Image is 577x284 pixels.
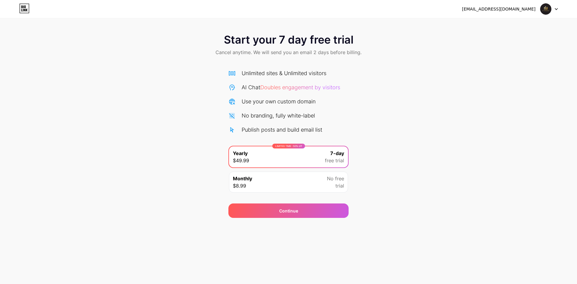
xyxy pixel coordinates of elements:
div: LIMITED TIME : 50% off [272,144,305,148]
span: Doubles engagement by visitors [260,84,340,90]
div: [EMAIL_ADDRESS][DOMAIN_NAME] [462,6,536,12]
span: No free [327,175,344,182]
span: Continue [279,208,298,214]
span: Start your 7 day free trial [224,34,353,46]
div: Use your own custom domain [242,97,316,105]
div: No branding, fully white-label [242,111,315,120]
div: Publish posts and build email list [242,126,322,134]
span: 7-day [330,150,344,157]
span: Cancel anytime. We will send you an email 2 days before billing. [215,49,362,56]
span: Monthly [233,175,252,182]
span: $8.99 [233,182,246,189]
div: AI Chat [242,83,340,91]
span: free trial [325,157,344,164]
span: Yearly [233,150,248,157]
img: g7holding [540,3,551,15]
span: trial [335,182,344,189]
div: Unlimited sites & Unlimited visitors [242,69,326,77]
span: $49.99 [233,157,249,164]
